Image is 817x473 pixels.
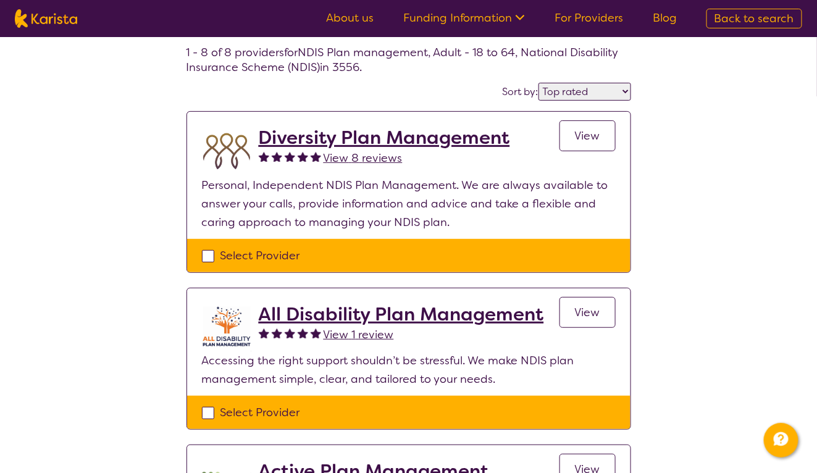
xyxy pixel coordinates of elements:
[298,151,308,162] img: fullstar
[326,10,374,25] a: About us
[311,328,321,338] img: fullstar
[559,297,616,328] a: View
[259,151,269,162] img: fullstar
[575,305,600,320] span: View
[324,151,403,165] span: View 8 reviews
[575,128,600,143] span: View
[259,303,544,325] a: All Disability Plan Management
[272,151,282,162] img: fullstar
[272,328,282,338] img: fullstar
[298,328,308,338] img: fullstar
[714,11,794,26] span: Back to search
[259,127,510,149] a: Diversity Plan Management
[555,10,623,25] a: For Providers
[285,328,295,338] img: fullstar
[706,9,802,28] a: Back to search
[15,9,77,28] img: Karista logo
[259,328,269,338] img: fullstar
[311,151,321,162] img: fullstar
[202,303,251,351] img: at5vqv0lot2lggohlylh.jpg
[764,423,798,458] button: Channel Menu
[285,151,295,162] img: fullstar
[503,85,538,98] label: Sort by:
[202,351,616,388] p: Accessing the right support shouldn’t be stressful. We make NDIS plan management simple, clear, a...
[324,325,394,344] a: View 1 review
[202,176,616,232] p: Personal, Independent NDIS Plan Management. We are always available to answer your calls, provide...
[559,120,616,151] a: View
[653,10,677,25] a: Blog
[403,10,525,25] a: Funding Information
[324,327,394,342] span: View 1 review
[202,127,251,176] img: duqvjtfkvnzb31ymex15.png
[324,149,403,167] a: View 8 reviews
